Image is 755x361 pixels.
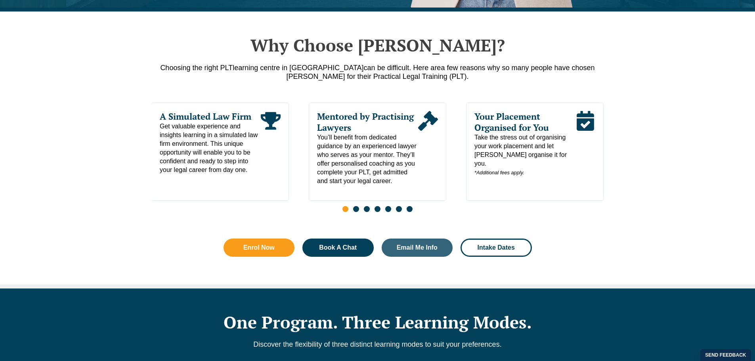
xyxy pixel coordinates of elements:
span: Intake Dates [478,244,515,251]
span: Book A Chat [319,244,357,251]
div: Read More [575,111,595,177]
div: 3 / 7 [466,103,604,201]
a: Intake Dates [461,239,532,257]
span: Mentored by Practising Lawyers [317,111,418,133]
span: Enrol Now [243,244,275,251]
span: learning centre in [GEOGRAPHIC_DATA] [233,64,363,72]
a: Email Me Info [382,239,453,257]
span: Email Me Info [397,244,438,251]
h2: One Program. Three Learning Modes. [152,312,604,332]
span: Go to slide 6 [396,206,402,212]
p: Discover the flexibility of three distinct learning modes to suit your preferences. [152,340,604,349]
span: Choosing the right PLT [160,64,233,72]
div: Read More [418,111,438,185]
p: a few reasons why so many people have chosen [PERSON_NAME] for their Practical Legal Training (PLT). [152,63,604,81]
div: 2 / 7 [309,103,446,201]
span: Go to slide 5 [385,206,391,212]
span: Go to slide 4 [375,206,380,212]
div: Slides [152,103,604,217]
div: Read More [261,111,281,174]
div: 1 / 7 [151,103,289,201]
span: Get valuable experience and insights learning in a simulated law firm environment. This unique op... [160,122,261,174]
span: can be difficult. Here are [364,64,441,72]
span: Go to slide 3 [364,206,370,212]
span: A Simulated Law Firm [160,111,261,122]
span: Go to slide 7 [407,206,413,212]
span: Take the stress out of organising your work placement and let [PERSON_NAME] organise it for you. [474,133,575,177]
span: You’ll benefit from dedicated guidance by an experienced lawyer who serves as your mentor. They’l... [317,133,418,185]
span: Your Placement Organised for You [474,111,575,133]
a: Book A Chat [302,239,374,257]
em: *Additional fees apply. [474,170,524,176]
a: Enrol Now [224,239,295,257]
span: Go to slide 2 [353,206,359,212]
h2: Why Choose [PERSON_NAME]? [152,35,604,55]
span: Go to slide 1 [342,206,348,212]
